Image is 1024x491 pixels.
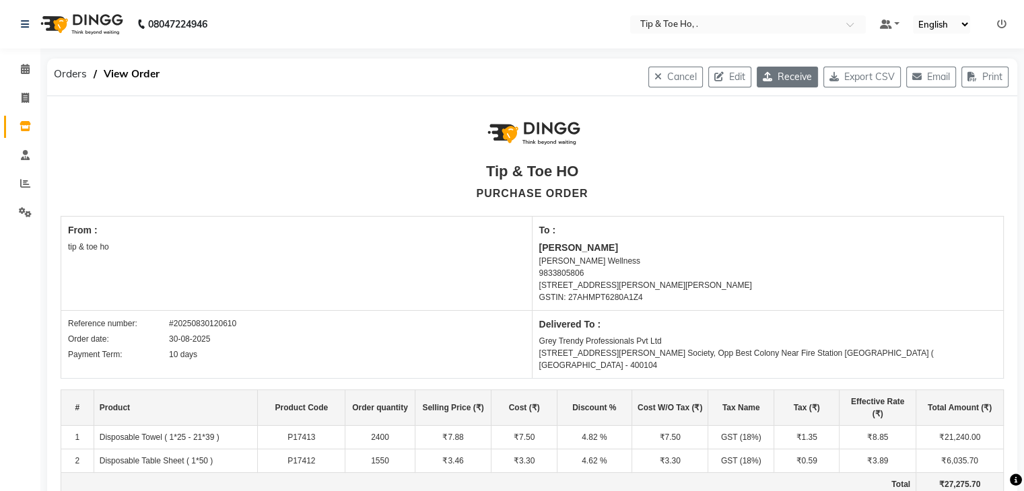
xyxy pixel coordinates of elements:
[258,426,345,449] td: P17413
[539,335,997,371] div: Grey Trendy Professionals Pvt Ltd [STREET_ADDRESS][PERSON_NAME] Society, Opp Best Colony Near Fir...
[169,317,236,330] div: #20250830120610
[258,390,345,426] th: Product Code
[47,62,94,86] span: Orders
[34,5,127,43] img: logo
[61,390,94,426] th: #
[708,390,774,426] th: Tax Name
[774,426,839,449] td: ₹1.35
[345,390,415,426] th: Order quantity
[539,223,997,237] div: To :
[476,186,588,202] div: PURCHASE ORDER
[961,67,1009,87] button: Print
[823,67,901,87] button: Export CSV
[68,223,525,237] div: From :
[258,449,345,473] td: P17412
[916,426,1003,449] td: ₹21,240.00
[916,449,1003,473] td: ₹6,035.70
[774,390,839,426] th: Tax (₹)
[539,317,997,332] div: Delivered To :
[97,62,166,86] span: View Order
[415,390,491,426] th: Selling Price (₹)
[94,449,258,473] td: Disposable Table Sheet ( 1*50 )
[632,449,708,473] td: ₹3.30
[774,449,839,473] td: ₹0.59
[415,449,491,473] td: ₹3.46
[491,449,557,473] td: ₹3.30
[169,348,197,361] div: 10 days
[557,449,632,473] td: 4.62 %
[840,390,916,426] th: Effective Rate (₹)
[68,333,169,345] div: Order date:
[539,255,997,267] div: [PERSON_NAME] Wellness
[68,241,525,253] div: tip & toe ho
[480,112,584,155] img: logo
[94,426,258,449] td: Disposable Towel ( 1*25 - 21*39 )
[557,426,632,449] td: 4.82 %
[415,426,491,449] td: ₹7.88
[169,333,210,345] div: 30-08-2025
[539,291,997,303] div: GSTIN: 27AHMPT6280A1Z4
[61,449,94,473] td: 2
[68,317,169,330] div: Reference number:
[840,426,916,449] td: ₹8.85
[539,267,997,279] div: 9833805806
[708,426,774,449] td: GST (18%)
[648,67,703,87] button: Cancel
[491,426,557,449] td: ₹7.50
[708,449,774,473] td: GST (18%)
[757,67,818,87] button: Receive
[345,449,415,473] td: 1550
[148,5,207,43] b: 08047224946
[61,426,94,449] td: 1
[486,160,578,182] div: Tip & Toe HO
[916,390,1003,426] th: Total Amount (₹)
[491,390,557,426] th: Cost (₹)
[840,449,916,473] td: ₹3.89
[68,348,169,361] div: Payment Term:
[557,390,632,426] th: Discount %
[539,279,997,291] div: [STREET_ADDRESS][PERSON_NAME][PERSON_NAME]
[345,426,415,449] td: 2400
[906,67,956,87] button: Email
[632,390,708,426] th: Cost W/O Tax (₹)
[708,67,751,87] button: Edit
[94,390,258,426] th: Product
[632,426,708,449] td: ₹7.50
[539,241,997,255] div: [PERSON_NAME]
